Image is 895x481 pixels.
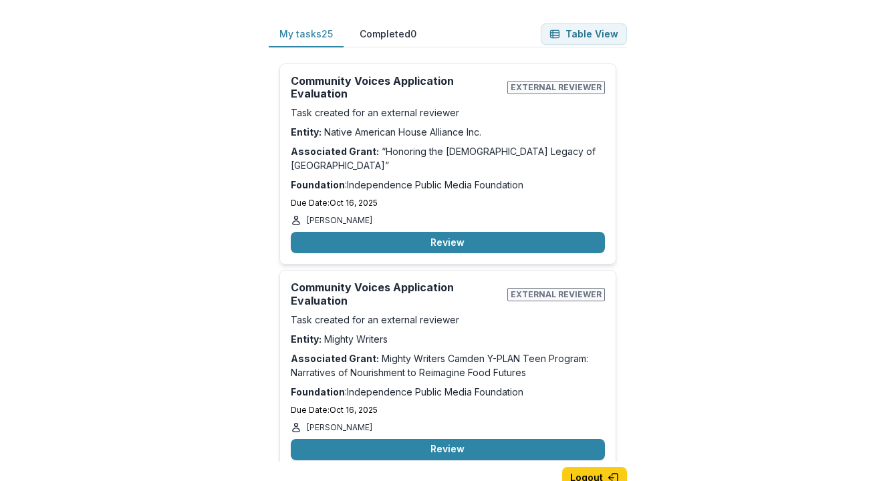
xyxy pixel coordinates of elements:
[291,313,605,327] p: Task created for an external reviewer
[291,281,502,307] h2: Community Voices Application Evaluation
[291,125,605,139] p: Native American House Alliance Inc.
[541,23,627,45] button: Table View
[291,333,322,345] strong: Entity:
[269,21,344,47] button: My tasks 25
[307,422,372,434] p: [PERSON_NAME]
[507,288,605,301] span: External reviewer
[291,144,605,172] p: “Honoring the [DEMOGRAPHIC_DATA] Legacy of [GEOGRAPHIC_DATA]”
[307,214,372,226] p: [PERSON_NAME]
[507,81,605,94] span: External reviewer
[291,197,605,209] p: Due Date: Oct 16, 2025
[291,106,605,120] p: Task created for an external reviewer
[291,385,605,399] p: : Independence Public Media Foundation
[291,126,322,138] strong: Entity:
[291,404,605,416] p: Due Date: Oct 16, 2025
[291,232,605,253] button: Review
[291,351,605,379] p: Mighty Writers Camden Y-PLAN Teen Program: Narratives of Nourishment to Reimagine Food Futures
[291,178,605,192] p: : Independence Public Media Foundation
[291,386,345,397] strong: Foundation
[291,146,379,157] strong: Associated Grant:
[349,21,427,47] button: Completed 0
[291,439,605,460] button: Review
[291,179,345,190] strong: Foundation
[291,332,605,346] p: Mighty Writers
[291,353,379,364] strong: Associated Grant:
[291,75,502,100] h2: Community Voices Application Evaluation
